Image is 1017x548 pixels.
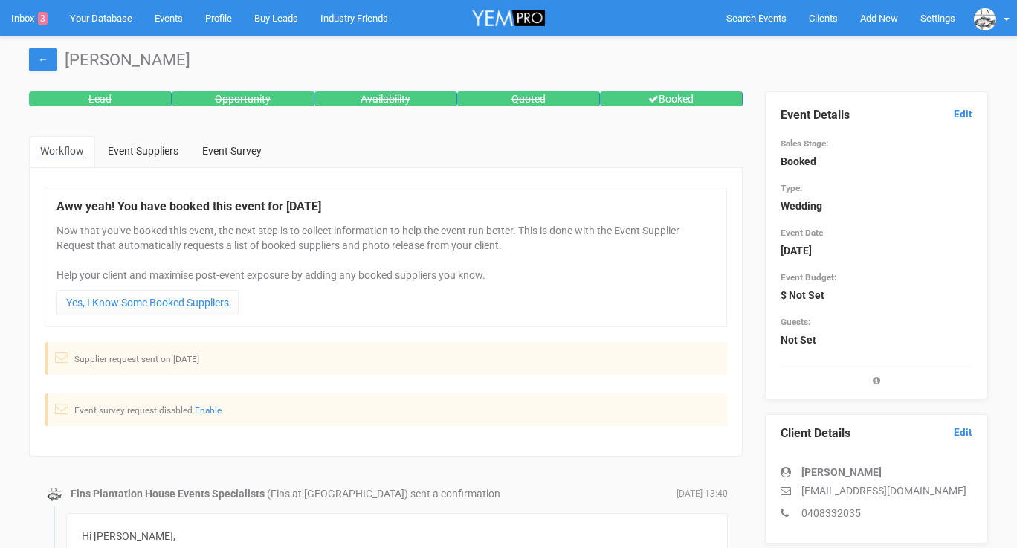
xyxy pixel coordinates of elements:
[954,425,972,439] a: Edit
[781,200,822,212] strong: Wedding
[172,91,314,106] div: Opportunity
[781,425,972,442] legend: Client Details
[56,199,715,216] legend: Aww yeah! You have booked this event for [DATE]
[781,272,836,283] small: Event Budget:
[267,488,500,500] span: (Fins at [GEOGRAPHIC_DATA]) sent a confirmation
[726,13,787,24] span: Search Events
[29,48,57,71] a: ←
[781,155,816,167] strong: Booked
[56,290,239,315] a: Yes, I Know Some Booked Suppliers
[74,405,222,416] small: Event survey request disabled.
[71,488,265,500] strong: Fins Plantation House Events Specialists
[29,91,172,106] div: Lead
[974,8,996,30] img: data
[314,91,457,106] div: Availability
[781,183,802,193] small: Type:
[195,405,222,416] a: Enable
[74,354,199,364] small: Supplier request sent on [DATE]
[781,228,823,238] small: Event Date
[191,136,273,166] a: Event Survey
[781,483,972,498] p: [EMAIL_ADDRESS][DOMAIN_NAME]
[801,466,882,478] strong: [PERSON_NAME]
[781,334,816,346] strong: Not Set
[38,12,48,25] span: 3
[954,107,972,121] a: Edit
[860,13,898,24] span: Add New
[781,506,972,520] p: 0408332035
[29,51,988,69] h1: [PERSON_NAME]
[781,317,810,327] small: Guests:
[781,138,828,149] small: Sales Stage:
[677,488,728,500] span: [DATE] 13:40
[56,223,715,283] p: Now that you've booked this event, the next step is to collect information to help the event run ...
[457,91,600,106] div: Quoted
[97,136,190,166] a: Event Suppliers
[600,91,743,106] div: Booked
[29,136,95,167] a: Workflow
[781,107,972,124] legend: Event Details
[809,13,838,24] span: Clients
[47,487,62,502] img: data
[781,289,824,301] strong: $ Not Set
[781,245,812,257] strong: [DATE]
